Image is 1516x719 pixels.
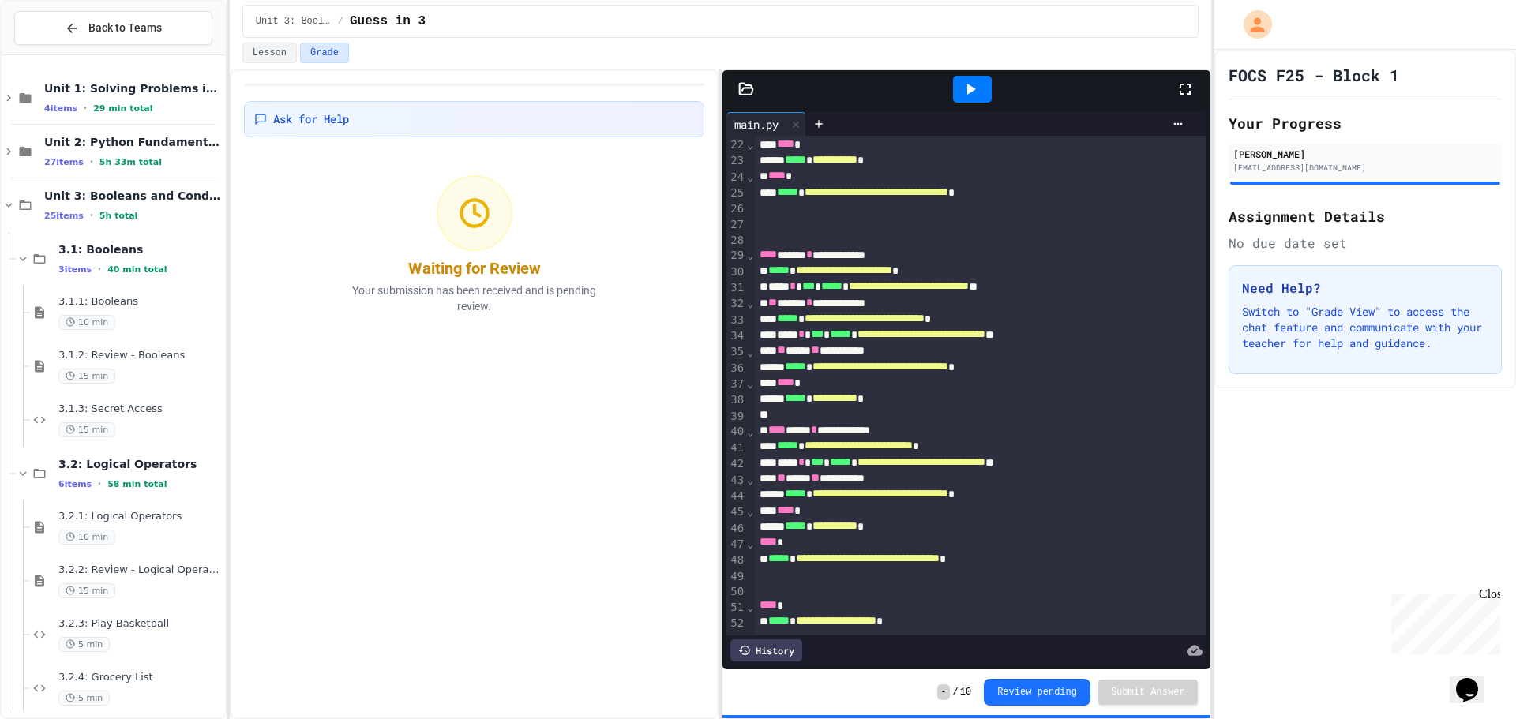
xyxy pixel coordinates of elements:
div: 23 [726,153,746,169]
span: 29 min total [93,103,152,114]
span: Ask for Help [273,111,349,127]
span: 40 min total [107,264,167,275]
div: 33 [726,313,746,328]
span: 3.2.3: Play Basketball [58,617,222,631]
span: 4 items [44,103,77,114]
p: Your submission has been received and is pending review. [332,283,617,314]
div: No due date set [1229,234,1502,253]
div: 34 [726,328,746,344]
span: Back to Teams [88,20,162,36]
span: Fold line [746,170,754,183]
div: 45 [726,504,746,520]
span: Fold line [746,249,754,261]
div: 37 [726,376,746,392]
span: 5 min [58,637,110,652]
div: 42 [726,456,746,472]
div: 48 [726,552,746,568]
span: Fold line [746,474,754,486]
div: 46 [726,521,746,537]
span: 3.1.3: Secret Access [58,403,222,416]
span: Fold line [746,346,754,358]
span: • [84,102,87,114]
span: Submit Answer [1111,686,1185,698]
div: 22 [726,137,746,153]
span: Fold line [746,505,754,518]
span: • [90,155,93,168]
span: 10 min [58,315,115,330]
span: 5h 33m total [99,157,162,167]
div: 49 [726,569,746,585]
span: Fold line [746,377,754,390]
span: 5h total [99,211,138,221]
span: 3.1.2: Review - Booleans [58,349,222,362]
span: / [953,686,959,698]
span: 15 min [58,422,115,437]
span: 25 items [44,211,84,221]
div: 52 [726,616,746,631]
div: 31 [726,280,746,296]
span: Unit 3: Booleans and Conditionals [256,15,332,28]
span: Fold line [746,138,754,151]
div: 38 [726,392,746,408]
h2: Your Progress [1229,112,1502,134]
span: Fold line [746,297,754,309]
div: 44 [726,489,746,504]
span: Fold line [746,537,754,550]
span: 5 min [58,691,110,706]
div: 28 [726,233,746,249]
div: 29 [726,248,746,264]
span: Fold line [746,425,754,438]
div: 26 [726,201,746,217]
div: 24 [726,170,746,185]
div: My Account [1227,6,1276,43]
div: 50 [726,584,746,600]
span: • [98,477,101,490]
span: 3.2.4: Grocery List [58,671,222,684]
div: 30 [726,264,746,280]
span: 10 [960,686,971,698]
div: 40 [726,424,746,440]
span: 27 items [44,157,84,167]
h2: Assignment Details [1229,205,1502,227]
span: 15 min [58,583,115,598]
div: [EMAIL_ADDRESS][DOMAIN_NAME] [1233,162,1497,174]
span: Unit 3: Booleans and Conditionals [44,189,222,203]
div: 51 [726,600,746,616]
h3: Need Help? [1242,279,1488,298]
button: Submit Answer [1098,680,1198,705]
button: Review pending [984,679,1090,706]
h1: FOCS F25 - Block 1 [1229,64,1399,86]
span: 58 min total [107,479,167,489]
span: 15 min [58,369,115,384]
span: Fold line [746,601,754,613]
span: 3.1: Booleans [58,242,222,257]
div: [PERSON_NAME] [1233,147,1497,161]
div: 47 [726,537,746,552]
button: Back to Teams [14,11,212,45]
span: 3 items [58,264,92,275]
div: 32 [726,296,746,312]
span: 3.2.1: Logical Operators [58,510,222,523]
span: - [937,684,949,700]
div: main.py [726,116,786,133]
div: 27 [726,217,746,233]
div: Chat with us now!Close [6,6,109,100]
div: 39 [726,409,746,425]
span: • [90,209,93,222]
div: 43 [726,473,746,489]
span: / [338,15,343,28]
div: 35 [726,344,746,360]
div: 25 [726,185,746,201]
button: Grade [300,43,349,63]
span: 3.2.2: Review - Logical Operators [58,564,222,577]
button: Lesson [242,43,297,63]
div: Waiting for Review [408,257,541,279]
p: Switch to "Grade View" to access the chat feature and communicate with your teacher for help and ... [1242,304,1488,351]
div: 36 [726,361,746,376]
iframe: chat widget [1385,587,1500,654]
span: 3.1.1: Booleans [58,295,222,309]
span: Unit 2: Python Fundamentals [44,135,222,149]
span: • [98,263,101,275]
div: 41 [726,440,746,456]
iframe: chat widget [1450,656,1500,703]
